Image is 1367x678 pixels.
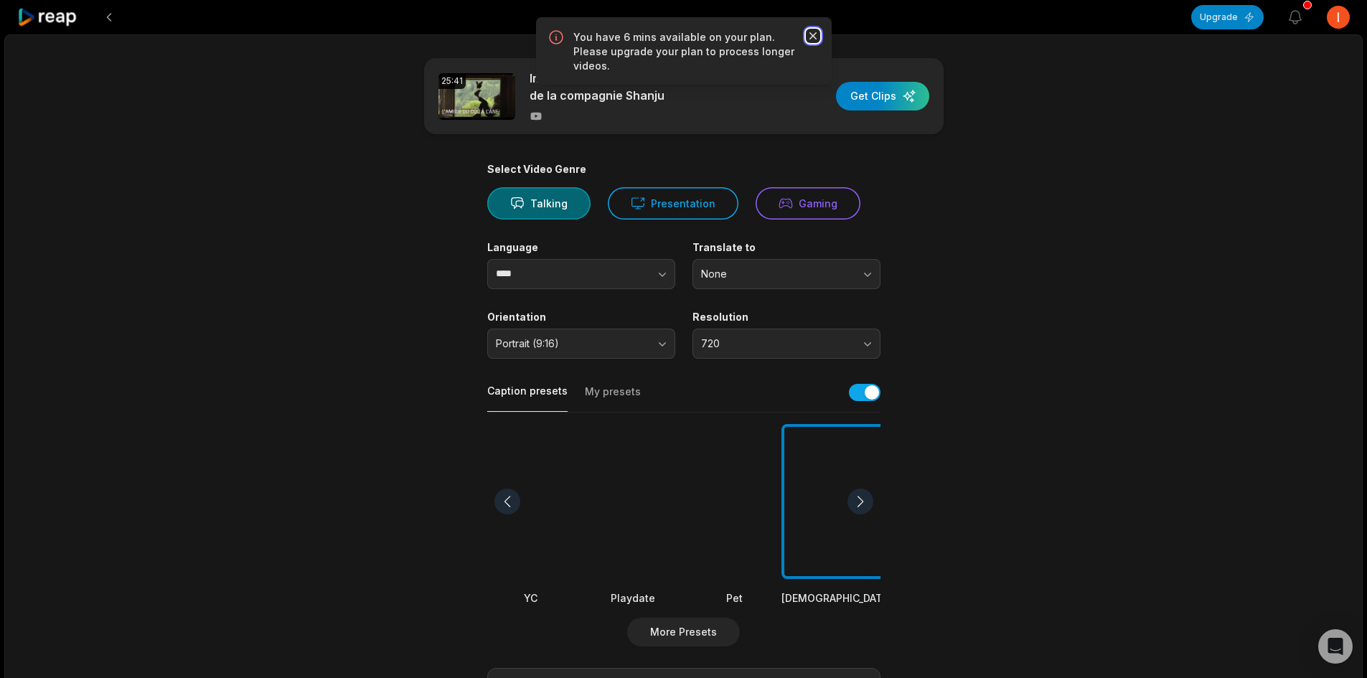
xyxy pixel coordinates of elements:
label: Resolution [692,311,880,324]
div: Pet [691,590,779,606]
button: More Presets [627,618,740,646]
button: Upgrade [1191,5,1264,29]
button: Portrait (9:16) [487,329,675,359]
button: Get Clips [836,82,929,110]
button: Presentation [608,187,738,220]
p: You have 6 mins available on your plan. Please upgrade your plan to process longer videos. [573,30,794,73]
div: Open Intercom Messenger [1318,629,1353,664]
button: Gaming [756,187,860,220]
span: Portrait (9:16) [496,337,647,350]
div: Select Video Genre [487,163,880,176]
div: [DEMOGRAPHIC_DATA] [781,590,892,606]
span: 720 [701,337,852,350]
button: My presets [585,385,641,412]
p: Immersion avec les animaux et les humains de la compagnie Shanju [530,70,777,104]
button: Caption presets [487,384,568,412]
div: 25:41 [438,73,466,89]
button: 720 [692,329,880,359]
label: Language [487,241,675,254]
button: Talking [487,187,591,220]
label: Translate to [692,241,880,254]
label: Orientation [487,311,675,324]
button: None [692,259,880,289]
div: YC [487,590,575,606]
div: Playdate [589,590,677,606]
span: None [701,268,852,281]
